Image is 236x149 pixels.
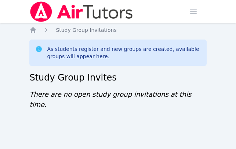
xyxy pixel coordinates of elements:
[56,27,116,33] span: Study Group Invitations
[56,26,116,34] a: Study Group Invitations
[29,1,133,22] img: Air Tutors
[29,26,206,34] nav: Breadcrumb
[29,90,191,108] span: There are no open study group invitations at this time.
[47,45,200,60] div: As students register and new groups are created, available groups will appear here.
[29,72,206,83] h2: Study Group Invites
